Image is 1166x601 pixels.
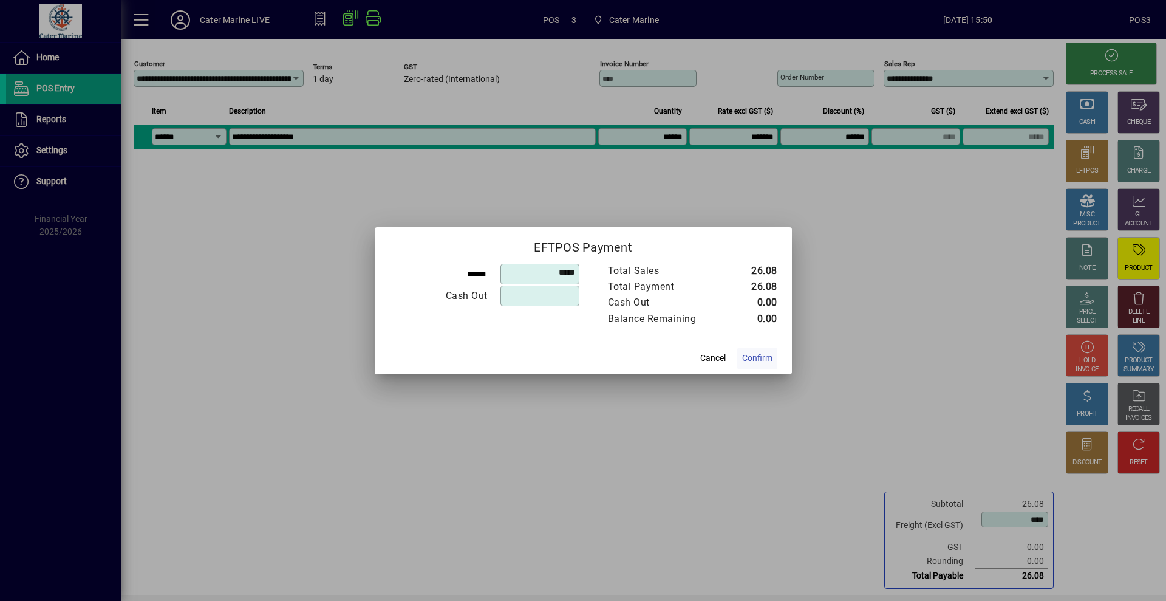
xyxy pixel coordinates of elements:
div: Cash Out [608,295,710,310]
button: Confirm [737,348,777,369]
td: 26.08 [722,279,777,295]
h2: EFTPOS Payment [375,227,792,263]
div: Balance Remaining [608,312,710,326]
button: Cancel [694,348,732,369]
span: Cancel [700,352,726,365]
td: Total Payment [607,279,722,295]
span: Confirm [742,352,772,365]
td: 0.00 [722,311,777,327]
div: Cash Out [390,289,488,303]
td: 0.00 [722,295,777,311]
td: 26.08 [722,263,777,279]
td: Total Sales [607,263,722,279]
